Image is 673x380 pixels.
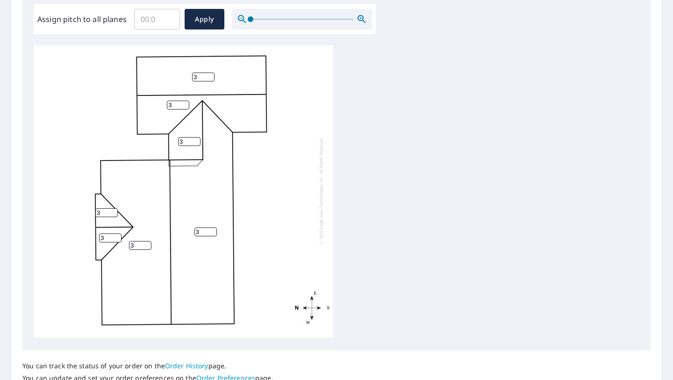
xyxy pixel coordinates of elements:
label: Assign pitch to all planes [37,14,127,25]
button: Apply [185,9,224,29]
input: 00.0 [134,6,180,32]
a: Order History [165,361,208,370]
p: You can track the status of your order on the page. [22,362,273,370]
span: Apply [192,14,217,25]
